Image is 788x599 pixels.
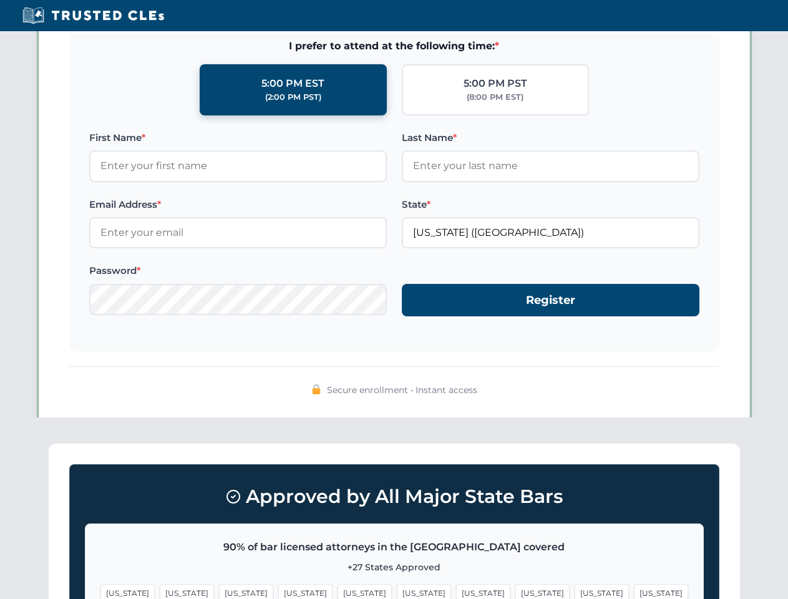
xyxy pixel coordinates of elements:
[89,197,387,212] label: Email Address
[464,75,527,92] div: 5:00 PM PST
[89,217,387,248] input: Enter your email
[467,91,523,104] div: (8:00 PM EST)
[100,560,688,574] p: +27 States Approved
[402,197,699,212] label: State
[89,38,699,54] span: I prefer to attend at the following time:
[261,75,324,92] div: 5:00 PM EST
[402,284,699,317] button: Register
[402,150,699,182] input: Enter your last name
[89,150,387,182] input: Enter your first name
[311,384,321,394] img: 🔒
[85,480,704,514] h3: Approved by All Major State Bars
[89,130,387,145] label: First Name
[402,130,699,145] label: Last Name
[265,91,321,104] div: (2:00 PM PST)
[100,539,688,555] p: 90% of bar licensed attorneys in the [GEOGRAPHIC_DATA] covered
[89,263,387,278] label: Password
[402,217,699,248] input: Missouri (MO)
[19,6,168,25] img: Trusted CLEs
[327,383,477,397] span: Secure enrollment • Instant access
